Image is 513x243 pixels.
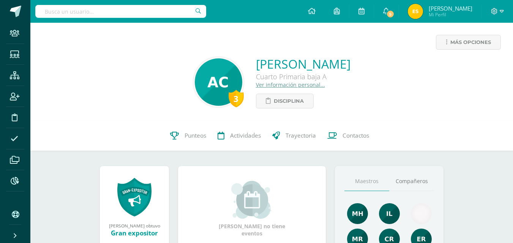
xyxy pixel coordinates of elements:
span: Disciplina [274,94,304,108]
img: ba90ae0a71b5cc59f48a45ce1cfd1324.png [347,203,368,224]
input: Busca un usuario... [35,5,206,18]
a: Maestros [344,172,389,191]
span: Actividades [230,132,261,140]
a: Compañeros [389,172,434,191]
a: Actividades [212,121,267,151]
a: Contactos [322,121,375,151]
span: Trayectoria [286,132,316,140]
img: a53ffa5acf56394c730102d6e02da02d.png [195,58,242,106]
a: Disciplina [256,94,314,108]
img: 995ea58681eab39e12b146a705900397.png [379,203,400,224]
div: 3 [229,90,244,107]
a: Más opciones [436,35,501,50]
a: Punteos [164,121,212,151]
span: [PERSON_NAME] [429,5,472,12]
a: [PERSON_NAME] [256,56,350,72]
img: event_small.png [231,181,273,219]
a: Ver información personal... [256,81,325,88]
div: [PERSON_NAME] no tiene eventos [214,181,290,237]
a: Trayectoria [267,121,322,151]
div: [PERSON_NAME] obtuvo [107,223,161,229]
span: 5 [386,10,395,18]
div: Gran expositor [107,229,161,237]
span: Mi Perfil [429,11,472,18]
div: Cuarto Primaria baja A [256,72,350,81]
img: 0abf21bd2d0a573e157d53e234304166.png [408,4,423,19]
img: e9df36c1336c5928a7302568129380da.png [411,203,432,224]
span: Más opciones [450,35,491,49]
span: Punteos [185,132,206,140]
span: Contactos [343,132,369,140]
